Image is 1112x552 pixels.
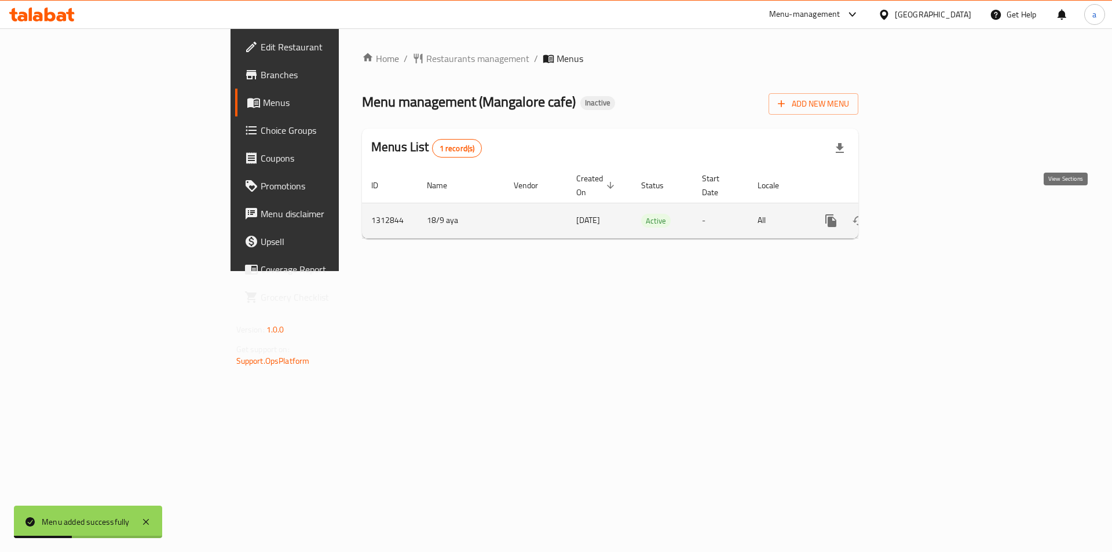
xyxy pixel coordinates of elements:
[236,353,310,368] a: Support.OpsPlatform
[432,139,482,158] div: Total records count
[845,207,873,235] button: Change Status
[261,151,407,165] span: Coupons
[362,89,576,115] span: Menu management ( Mangalore cafe )
[235,172,416,200] a: Promotions
[261,179,407,193] span: Promotions
[235,61,416,89] a: Branches
[514,178,553,192] span: Vendor
[42,516,130,528] div: Menu added successfully
[235,255,416,283] a: Coverage Report
[769,8,840,21] div: Menu-management
[426,52,529,65] span: Restaurants management
[534,52,538,65] li: /
[576,171,618,199] span: Created On
[826,134,854,162] div: Export file
[235,228,416,255] a: Upsell
[580,96,615,110] div: Inactive
[235,200,416,228] a: Menu disclaimer
[418,203,504,238] td: 18/9 aya
[266,322,284,337] span: 1.0.0
[235,89,416,116] a: Menus
[261,290,407,304] span: Grocery Checklist
[261,68,407,82] span: Branches
[371,138,482,158] h2: Menus List
[261,207,407,221] span: Menu disclaimer
[641,214,671,228] span: Active
[235,33,416,61] a: Edit Restaurant
[236,342,290,357] span: Get support on:
[261,123,407,137] span: Choice Groups
[433,143,482,154] span: 1 record(s)
[702,171,734,199] span: Start Date
[362,168,938,239] table: enhanced table
[576,213,600,228] span: [DATE]
[427,178,462,192] span: Name
[412,52,529,65] a: Restaurants management
[362,52,858,65] nav: breadcrumb
[261,262,407,276] span: Coverage Report
[693,203,748,238] td: -
[236,322,265,337] span: Version:
[895,8,971,21] div: [GEOGRAPHIC_DATA]
[1092,8,1096,21] span: a
[235,144,416,172] a: Coupons
[769,93,858,115] button: Add New Menu
[580,98,615,108] span: Inactive
[235,116,416,144] a: Choice Groups
[263,96,407,109] span: Menus
[235,283,416,311] a: Grocery Checklist
[371,178,393,192] span: ID
[778,97,849,111] span: Add New Menu
[261,235,407,248] span: Upsell
[808,168,938,203] th: Actions
[641,178,679,192] span: Status
[557,52,583,65] span: Menus
[748,203,808,238] td: All
[758,178,794,192] span: Locale
[261,40,407,54] span: Edit Restaurant
[817,207,845,235] button: more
